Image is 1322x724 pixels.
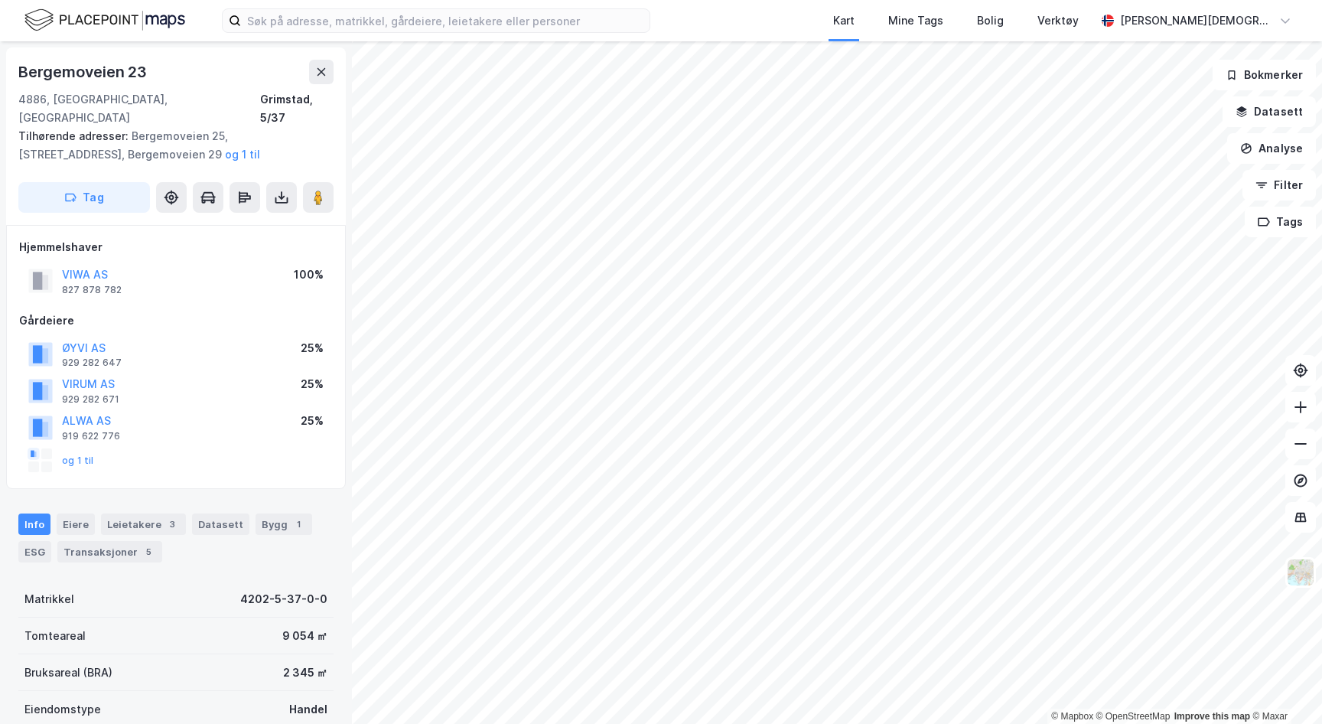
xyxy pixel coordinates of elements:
div: ESG [18,541,51,563]
div: Verktøy [1037,11,1079,30]
div: Matrikkel [24,590,74,608]
a: Mapbox [1051,711,1093,722]
div: Bergemoveien 23 [18,60,150,84]
div: 929 282 671 [62,393,119,406]
div: Bergemoveien 25, [STREET_ADDRESS], Bergemoveien 29 [18,127,321,164]
button: Analyse [1227,133,1316,164]
div: Datasett [192,514,249,535]
div: Bolig [977,11,1004,30]
div: Eiere [57,514,95,535]
div: Info [18,514,50,535]
div: 827 878 782 [62,284,122,296]
div: 929 282 647 [62,357,122,369]
div: Hjemmelshaver [19,238,333,256]
button: Filter [1242,170,1316,201]
div: 919 622 776 [62,430,120,442]
span: Tilhørende adresser: [18,129,132,142]
div: Transaksjoner [57,541,162,563]
div: 25% [301,339,324,357]
div: Tomteareal [24,627,86,645]
div: Kart [833,11,855,30]
button: Datasett [1223,96,1316,127]
div: Kontrollprogram for chat [1245,651,1322,724]
div: Gårdeiere [19,311,333,330]
div: 25% [301,412,324,430]
img: Z [1286,558,1315,587]
iframe: Chat Widget [1245,651,1322,724]
div: Grimstad, 5/37 [260,90,334,127]
button: Tags [1245,207,1316,237]
div: 3 [164,517,180,532]
button: Tag [18,182,150,213]
img: logo.f888ab2527a4732fd821a326f86c7f29.svg [24,7,185,34]
div: [PERSON_NAME][DEMOGRAPHIC_DATA] [1120,11,1273,30]
div: 100% [294,266,324,284]
div: 9 054 ㎡ [282,627,327,645]
div: 2 345 ㎡ [283,664,327,682]
div: Eiendomstype [24,700,101,719]
div: 4886, [GEOGRAPHIC_DATA], [GEOGRAPHIC_DATA] [18,90,260,127]
a: Improve this map [1174,711,1250,722]
div: Handel [289,700,327,719]
button: Bokmerker [1213,60,1316,90]
input: Søk på adresse, matrikkel, gårdeiere, leietakere eller personer [241,9,650,32]
div: Bruksareal (BRA) [24,664,112,682]
div: 4202-5-37-0-0 [240,590,327,608]
div: 25% [301,375,324,393]
div: Mine Tags [888,11,943,30]
div: Leietakere [101,514,186,535]
div: Bygg [256,514,312,535]
div: 1 [291,517,306,532]
div: 5 [141,544,156,559]
a: OpenStreetMap [1096,711,1171,722]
